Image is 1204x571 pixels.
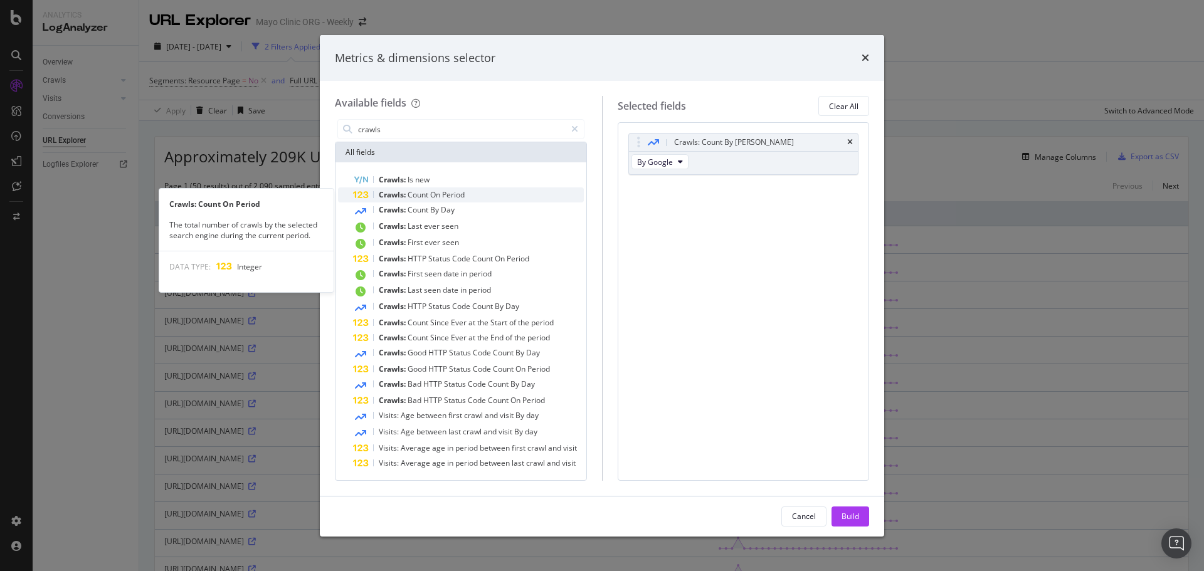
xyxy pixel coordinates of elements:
[428,253,452,264] span: Status
[408,204,430,215] span: Count
[495,253,507,264] span: On
[531,317,554,328] span: period
[547,458,562,468] span: and
[448,410,464,421] span: first
[443,285,460,295] span: date
[442,237,459,248] span: seen
[485,410,500,421] span: and
[512,443,527,453] span: first
[521,379,535,389] span: Day
[507,253,529,264] span: Period
[379,379,408,389] span: Crawls:
[379,458,401,468] span: Visits:
[832,506,869,526] button: Build
[526,347,540,358] span: Day
[488,379,510,389] span: Count
[562,458,576,468] span: visit
[451,332,468,343] span: Ever
[477,317,490,328] span: the
[674,136,794,149] div: Crawls: Count By [PERSON_NAME]
[379,395,408,406] span: Crawls:
[818,96,869,116] button: Clear All
[472,301,495,312] span: Count
[525,426,537,437] span: day
[473,347,493,358] span: Code
[428,364,449,374] span: HTTP
[159,199,334,209] div: Crawls: Count On Period
[401,426,416,437] span: Age
[1161,528,1191,558] div: Open Intercom Messenger
[408,332,430,343] span: Count
[628,133,859,175] div: Crawls: Count By [PERSON_NAME]timesBy Google
[451,317,468,328] span: Ever
[408,317,430,328] span: Count
[510,395,522,406] span: On
[515,410,526,421] span: By
[472,253,495,264] span: Count
[515,364,527,374] span: On
[493,347,515,358] span: Count
[449,347,473,358] span: Status
[500,410,515,421] span: visit
[428,301,452,312] span: Status
[423,395,444,406] span: HTTP
[505,301,519,312] span: Day
[460,285,468,295] span: in
[430,317,451,328] span: Since
[455,458,480,468] span: period
[379,332,408,343] span: Crawls:
[379,285,408,295] span: Crawls:
[408,221,424,231] span: Last
[493,364,515,374] span: Count
[408,285,424,295] span: Last
[408,237,425,248] span: First
[637,157,673,167] span: By Google
[548,443,563,453] span: and
[430,189,442,200] span: On
[518,317,531,328] span: the
[505,332,514,343] span: of
[335,96,406,110] div: Available fields
[408,364,428,374] span: Good
[847,139,853,146] div: times
[379,426,401,437] span: Visits:
[473,364,493,374] span: Code
[408,379,423,389] span: Bad
[490,317,509,328] span: Start
[432,443,447,453] span: age
[408,301,428,312] span: HTTP
[159,219,334,241] div: The total number of crawls by the selected search engine during the current period.
[461,268,469,279] span: in
[408,253,428,264] span: HTTP
[527,443,548,453] span: crawl
[379,174,408,185] span: Crawls:
[408,174,415,185] span: Is
[514,426,525,437] span: By
[527,332,550,343] span: period
[379,253,408,264] span: Crawls:
[447,443,455,453] span: in
[430,332,451,343] span: Since
[526,458,547,468] span: crawl
[829,101,858,112] div: Clear All
[452,253,472,264] span: Code
[442,189,465,200] span: Period
[444,395,468,406] span: Status
[468,285,491,295] span: period
[408,268,425,279] span: First
[495,301,505,312] span: By
[509,317,518,328] span: of
[379,204,408,215] span: Crawls:
[483,426,499,437] span: and
[320,35,884,537] div: modal
[379,410,401,421] span: Visits:
[428,347,449,358] span: HTTP
[379,189,408,200] span: Crawls:
[469,268,492,279] span: period
[424,221,441,231] span: ever
[424,285,443,295] span: seen
[379,317,408,328] span: Crawls:
[522,395,545,406] span: Period
[480,443,512,453] span: between
[335,50,495,66] div: Metrics & dimensions selector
